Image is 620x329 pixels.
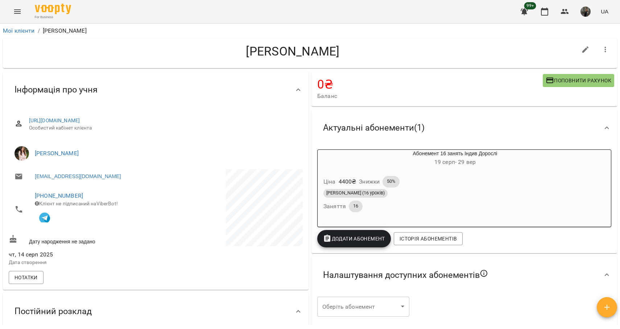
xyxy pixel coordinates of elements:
button: Menu [9,3,26,20]
span: Історія абонементів [400,234,457,243]
nav: breadcrumb [3,26,617,35]
span: Додати Абонемент [323,234,385,243]
a: [PHONE_NUMBER] [35,192,83,199]
span: Налаштування доступних абонементів [323,269,488,281]
span: 50% [383,178,400,185]
span: Постійний розклад [15,306,92,317]
h6: Ціна [323,177,336,187]
a: [PERSON_NAME] [35,150,79,157]
button: Поповнити рахунок [543,74,614,87]
div: Дату народження не задано [7,233,156,247]
span: Клієнт не підписаний на ViberBot! [35,201,118,206]
h6: Заняття [323,201,346,211]
button: Нотатки [9,271,44,284]
span: 19 серп - 29 вер [434,159,476,165]
span: Нотатки [15,273,38,282]
span: [PERSON_NAME] (16 уроків) [323,190,388,196]
span: чт, 14 серп 2025 [9,250,154,259]
span: Баланс [317,92,543,100]
div: Абонемент 16 занять Індив Дорослі [318,150,352,167]
button: UA [598,5,611,18]
span: Інформація про учня [15,84,98,95]
span: For Business [35,15,71,20]
span: UA [601,8,608,15]
h4: 0 ₴ [317,77,543,92]
p: [PERSON_NAME] [43,26,87,35]
button: Додати Абонемент [317,230,391,247]
a: [EMAIL_ADDRESS][DOMAIN_NAME] [35,173,121,180]
img: 331913643cd58b990721623a0d187df0.png [580,7,591,17]
button: Історія абонементів [394,232,463,245]
div: Абонемент 16 занять Індив Дорослі [352,150,558,167]
h6: Знижки [359,177,380,187]
span: Актуальні абонементи ( 1 ) [323,122,425,133]
li: / [38,26,40,35]
span: 16 [349,203,363,209]
span: Поповнити рахунок [546,76,611,85]
div: Актуальні абонементи(1) [311,109,617,147]
div: Налаштування доступних абонементів [311,256,617,294]
svg: Якщо не обрано жодного, клієнт зможе побачити всі публічні абонементи [480,269,488,278]
h4: [PERSON_NAME] [9,44,577,59]
p: 4400 ₴ [339,177,356,186]
p: Дата створення [9,259,154,266]
button: Абонемент 16 занять Індив Дорослі19 серп- 29 верЦіна4400₴Знижки50%[PERSON_NAME] (16 уроків)Заняття16 [318,150,558,221]
img: Аліна Сілко [15,146,29,161]
div: Інформація про учня [3,71,309,108]
a: [URL][DOMAIN_NAME] [29,118,80,123]
span: Особистий кабінет клієнта [29,124,297,132]
button: Клієнт підписаний на VooptyBot [35,207,54,227]
div: ​ [317,297,409,317]
a: Мої клієнти [3,27,35,34]
img: Telegram [39,213,50,223]
span: 99+ [524,2,536,9]
img: Voopty Logo [35,4,71,14]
